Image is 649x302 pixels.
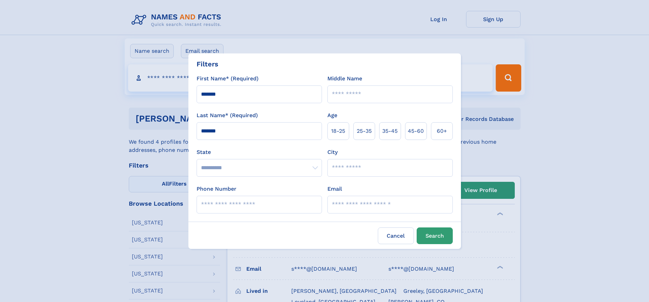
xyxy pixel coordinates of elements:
[327,185,342,193] label: Email
[197,185,236,193] label: Phone Number
[378,227,414,244] label: Cancel
[382,127,398,135] span: 35‑45
[357,127,372,135] span: 25‑35
[197,111,258,120] label: Last Name* (Required)
[327,75,362,83] label: Middle Name
[197,148,322,156] label: State
[197,75,259,83] label: First Name* (Required)
[327,111,337,120] label: Age
[417,227,453,244] button: Search
[408,127,424,135] span: 45‑60
[331,127,345,135] span: 18‑25
[327,148,338,156] label: City
[437,127,447,135] span: 60+
[197,59,218,69] div: Filters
